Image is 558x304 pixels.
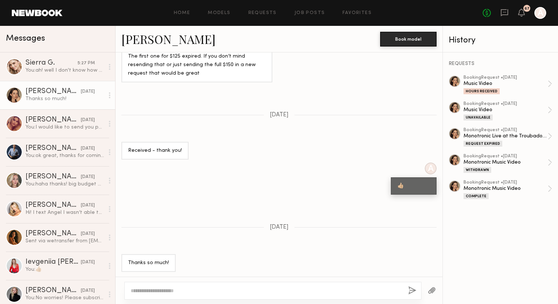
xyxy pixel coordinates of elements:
[128,52,266,78] div: The first one for $125 expired. If you don’t mind resending that or just sending the full $150 in...
[25,181,104,188] div: You: haha thanks! big budget production, something like 30k, the leader of the band (my "boss") i...
[81,174,95,181] div: [DATE]
[464,180,548,185] div: booking Request • [DATE]
[534,7,546,19] a: A
[128,259,169,267] div: Thanks so much!
[294,11,325,16] a: Job Posts
[25,95,104,102] div: Thanks so much!
[464,128,552,147] a: bookingRequest •[DATE]Monotronic Live at the Troubadour/Music Video ShootRequest Expired
[77,60,95,67] div: 5:27 PM
[25,202,81,209] div: [PERSON_NAME]
[25,173,81,181] div: [PERSON_NAME]
[449,36,552,45] div: History
[248,11,277,16] a: Requests
[25,209,104,216] div: Hi! I text Angel I wasn’t able to make it since the address came through last min and I wasn’t ab...
[25,230,81,238] div: [PERSON_NAME]
[464,154,548,159] div: booking Request • [DATE]
[464,128,548,133] div: booking Request • [DATE]
[397,182,430,191] div: 👍🏼
[464,75,548,80] div: booking Request • [DATE]
[25,145,81,152] div: [PERSON_NAME]
[208,11,230,16] a: Models
[464,75,552,94] a: bookingRequest •[DATE]Music VideoHours Received
[81,145,95,152] div: [DATE]
[25,287,81,294] div: [PERSON_NAME]
[128,147,182,155] div: Received - thank you!
[121,31,216,47] a: [PERSON_NAME]
[464,102,548,106] div: booking Request • [DATE]
[464,159,548,166] div: Monotronic Music Video
[25,59,77,67] div: Sierra G.
[25,116,81,124] div: [PERSON_NAME]
[464,141,502,147] div: Request Expired
[25,124,104,131] div: You: I would like to send you payment, please post or send pics or videos to [EMAIL_ADDRESS][DOMA...
[524,7,530,11] div: 67
[270,224,289,230] span: [DATE]
[270,112,289,118] span: [DATE]
[25,294,104,301] div: You: No worries! Please subscribe on the band's website to be considered for future opportunities...
[25,238,104,245] div: Sent via wetransfer from [EMAIL_ADDRESS][DOMAIN_NAME]
[464,106,548,113] div: Music Video
[380,35,437,42] a: Book model
[464,167,491,173] div: Withdrawn
[81,259,95,266] div: [DATE]
[81,88,95,95] div: [DATE]
[464,180,552,199] a: bookingRequest •[DATE]Monotronic Music VideoComplete
[342,11,372,16] a: Favorites
[81,117,95,124] div: [DATE]
[25,259,81,266] div: Ievgeniia [PERSON_NAME]
[81,230,95,238] div: [DATE]
[25,88,81,95] div: [PERSON_NAME]
[174,11,190,16] a: Home
[25,67,104,74] div: You: ah! well I don't know how to take it back....do you?
[464,133,548,140] div: Monotronic Live at the Troubadour/Music Video Shoot
[464,154,552,173] a: bookingRequest •[DATE]Monotronic Music VideoWithdrawn
[81,287,95,294] div: [DATE]
[464,185,548,192] div: Monotronic Music Video
[25,152,104,159] div: You: ok great, thanks for coming! They got tons of great footage and b-roll for upcoming music vi...
[464,102,552,120] a: bookingRequest •[DATE]Music VideoUnavailable
[464,88,500,94] div: Hours Received
[464,193,489,199] div: Complete
[464,115,493,120] div: Unavailable
[464,80,548,87] div: Music Video
[6,34,45,43] span: Messages
[25,266,104,273] div: You: 👍🏼
[380,32,437,47] button: Book model
[449,61,552,66] div: REQUESTS
[81,202,95,209] div: [DATE]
